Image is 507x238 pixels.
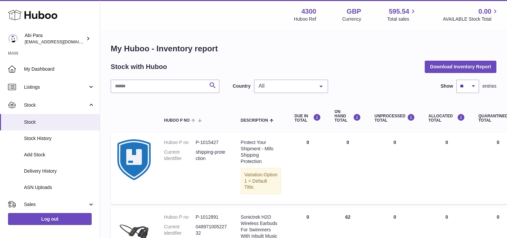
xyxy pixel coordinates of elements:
[334,110,361,123] div: ON HAND Total
[24,152,95,158] span: Add Stock
[164,118,190,123] span: Huboo P no
[164,149,196,162] dt: Current identifier
[111,43,496,54] h1: My Huboo - Inventory report
[422,133,472,204] td: 0
[117,139,151,180] img: product image
[24,119,95,125] span: Stock
[244,172,277,190] span: Option 1 = Default Title;
[196,139,227,146] dd: P-1015427
[25,39,98,44] span: [EMAIL_ADDRESS][DOMAIN_NAME]
[257,83,314,89] span: All
[301,7,316,16] strong: 4300
[387,16,417,22] span: Total sales
[164,214,196,220] dt: Huboo P no
[288,133,328,204] td: 0
[24,135,95,142] span: Stock History
[374,114,415,123] div: UNPROCESSED Total
[25,32,85,45] div: Abi Para
[294,16,316,22] div: Huboo Ref
[387,7,417,22] a: 595.54 Total sales
[24,66,95,72] span: My Dashboard
[478,7,491,16] span: 0.00
[347,7,361,16] strong: GBP
[111,62,167,71] h2: Stock with Huboo
[24,102,88,108] span: Stock
[497,214,499,220] span: 0
[24,84,88,90] span: Listings
[428,114,465,123] div: ALLOCATED Total
[8,34,18,44] img: Abi@mifo.co.uk
[425,61,496,73] button: Download Inventory Report
[164,224,196,236] dt: Current identifier
[8,213,92,225] a: Log out
[164,139,196,146] dt: Huboo P no
[368,133,422,204] td: 0
[441,83,453,89] label: Show
[241,118,268,123] span: Description
[24,201,88,208] span: Sales
[196,214,227,220] dd: P-1012891
[196,149,227,162] dd: shipping-protection
[497,140,499,145] span: 0
[443,16,499,22] span: AVAILABLE Stock Total
[196,224,227,236] dd: 04897100522732
[294,114,321,123] div: DUE IN TOTAL
[241,139,281,165] div: Protect Your Shipment - Mifo Shipping Protection
[241,168,281,194] div: Variation:
[328,133,368,204] td: 0
[482,83,496,89] span: entries
[443,7,499,22] a: 0.00 AVAILABLE Stock Total
[389,7,409,16] span: 595.54
[233,83,251,89] label: Country
[342,16,361,22] div: Currency
[24,184,95,191] span: ASN Uploads
[24,168,95,174] span: Delivery History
